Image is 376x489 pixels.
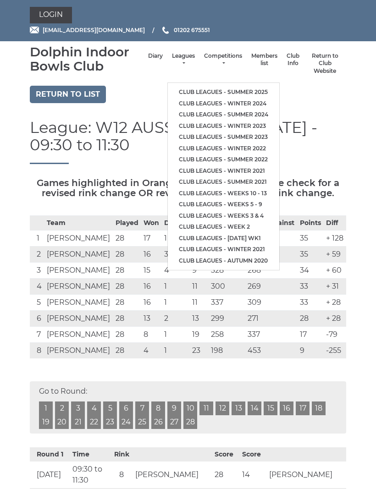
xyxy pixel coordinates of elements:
span: [EMAIL_ADDRESS][DOMAIN_NAME] [43,27,145,33]
td: -255 [324,343,346,359]
td: 309 [245,295,298,311]
td: 11 [190,279,209,295]
td: 33 [298,295,324,311]
td: 269 [245,279,298,295]
a: Club leagues - Summer 2021 [168,176,279,188]
td: [PERSON_NAME] [267,462,346,488]
td: 33 [298,279,324,295]
a: 10 [183,401,197,415]
a: 7 [135,401,149,415]
a: Club leagues - Winter 2022 [168,143,279,154]
td: [PERSON_NAME] [44,247,114,263]
td: 9 [298,343,324,359]
a: Club leagues - Week 2 [168,221,279,233]
td: 1 [162,327,190,343]
a: 2 [55,401,69,415]
th: Won [141,216,162,231]
td: 14 [240,462,267,488]
a: Club leagues - Autumn 2020 [168,255,279,267]
td: [DATE] [30,462,70,488]
a: 4 [87,401,101,415]
td: 28 [298,311,324,327]
img: Email [30,27,39,33]
td: 28 [113,327,141,343]
a: Club leagues - Summer 2025 [168,87,279,98]
td: 28 [113,279,141,295]
td: 11 [190,295,209,311]
a: 14 [248,401,261,415]
a: Club leagues - Winter 2021 [168,244,279,255]
td: + 28 [324,311,346,327]
td: 271 [245,311,298,327]
td: 4 [30,279,44,295]
a: Email [EMAIL_ADDRESS][DOMAIN_NAME] [30,26,145,34]
th: Rink [110,447,133,462]
td: 6 [30,311,44,327]
td: 28 [113,343,141,359]
td: 299 [209,311,245,327]
a: Club Info [287,52,299,67]
td: [PERSON_NAME] [44,263,114,279]
ul: Leagues [167,82,280,270]
td: [PERSON_NAME] [44,231,114,247]
td: [PERSON_NAME] [44,327,114,343]
td: 5 [30,295,44,311]
td: 28 [113,263,141,279]
td: 1 [162,279,190,295]
th: Drawn [162,216,190,231]
th: Round 1 [30,447,70,462]
td: [PERSON_NAME] [44,295,114,311]
td: 337 [209,295,245,311]
td: 34 [298,263,324,279]
th: Points [298,216,324,231]
td: 17 [298,327,324,343]
td: 1 [162,343,190,359]
a: 17 [296,401,310,415]
a: 25 [135,415,149,429]
a: 21 [71,415,85,429]
td: 28 [113,231,141,247]
a: Club leagues - Weeks 5 - 9 [168,199,279,210]
td: 28 [113,295,141,311]
a: 19 [39,415,53,429]
th: Played [113,216,141,231]
th: Score [212,447,240,462]
a: 12 [216,401,229,415]
th: Team [44,216,114,231]
td: 13 [141,311,162,327]
td: + 59 [324,247,346,263]
td: 258 [209,327,245,343]
td: 3 [30,263,44,279]
a: Club leagues - Winter 2021 [168,165,279,177]
td: + 128 [324,231,346,247]
td: 17 [141,231,162,247]
td: 23 [190,343,209,359]
td: 1 [162,231,190,247]
td: 28 [212,462,240,488]
a: Return to Club Website [309,52,342,75]
a: 13 [232,401,245,415]
td: [PERSON_NAME] [44,343,114,359]
td: 35 [298,231,324,247]
a: Login [30,7,72,23]
td: 19 [190,327,209,343]
td: 28 [113,247,141,263]
a: 16 [280,401,293,415]
a: 15 [264,401,277,415]
td: + 31 [324,279,346,295]
td: 28 [113,311,141,327]
a: 11 [199,401,213,415]
td: 4 [162,263,190,279]
a: Club leagues - Winter 2023 [168,121,279,132]
a: Competitions [204,52,242,67]
td: 13 [190,311,209,327]
th: Score [240,447,267,462]
td: 198 [209,343,245,359]
td: [PERSON_NAME] [44,279,114,295]
a: Club leagues - Weeks 3 & 4 [168,210,279,222]
td: 300 [209,279,245,295]
td: 16 [141,295,162,311]
a: Members list [251,52,277,67]
a: 9 [167,401,181,415]
td: 2 [162,311,190,327]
